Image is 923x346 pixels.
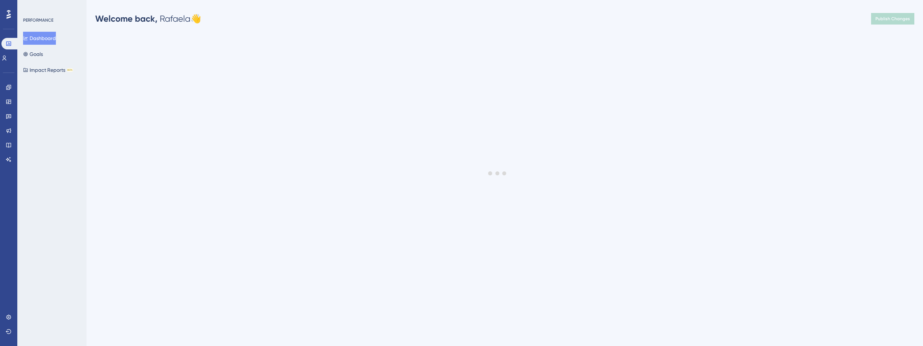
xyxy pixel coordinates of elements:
span: Publish Changes [875,16,910,22]
button: Dashboard [23,32,56,45]
div: PERFORMANCE [23,17,53,23]
button: Goals [23,48,43,61]
div: Rafaela 👋 [95,13,201,25]
button: Impact ReportsBETA [23,63,73,76]
div: BETA [67,68,73,72]
button: Publish Changes [871,13,914,25]
span: Welcome back, [95,13,158,24]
